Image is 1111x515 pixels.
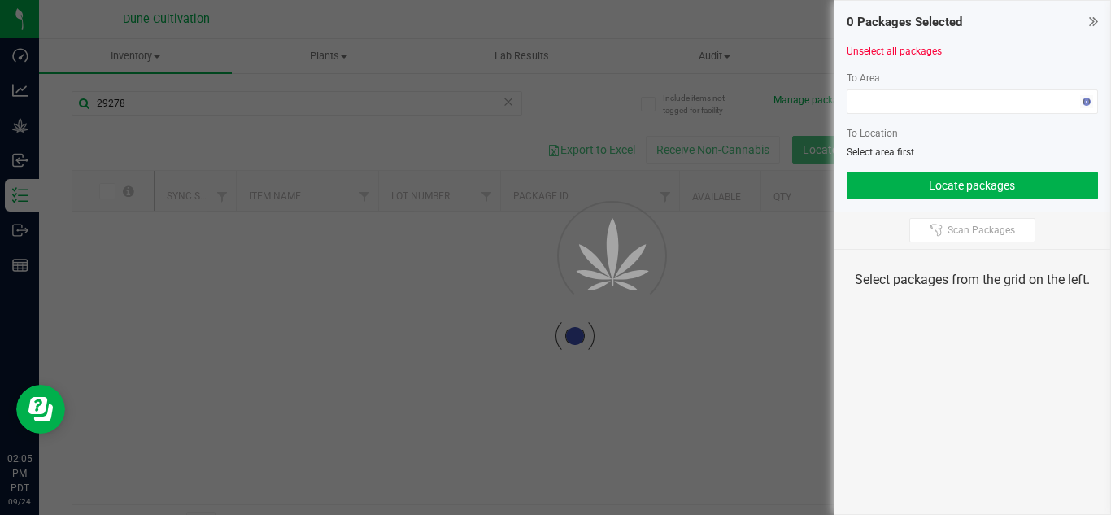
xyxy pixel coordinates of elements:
[847,72,880,84] span: To Area
[909,218,1035,242] button: Scan Packages
[948,224,1015,237] span: Scan Packages
[16,385,65,434] iframe: Resource center
[847,146,914,158] span: Select area first
[847,128,898,139] span: To Location
[847,172,1099,199] button: Locate packages
[855,270,1091,290] div: Select packages from the grid on the left.
[847,46,942,57] a: Unselect all packages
